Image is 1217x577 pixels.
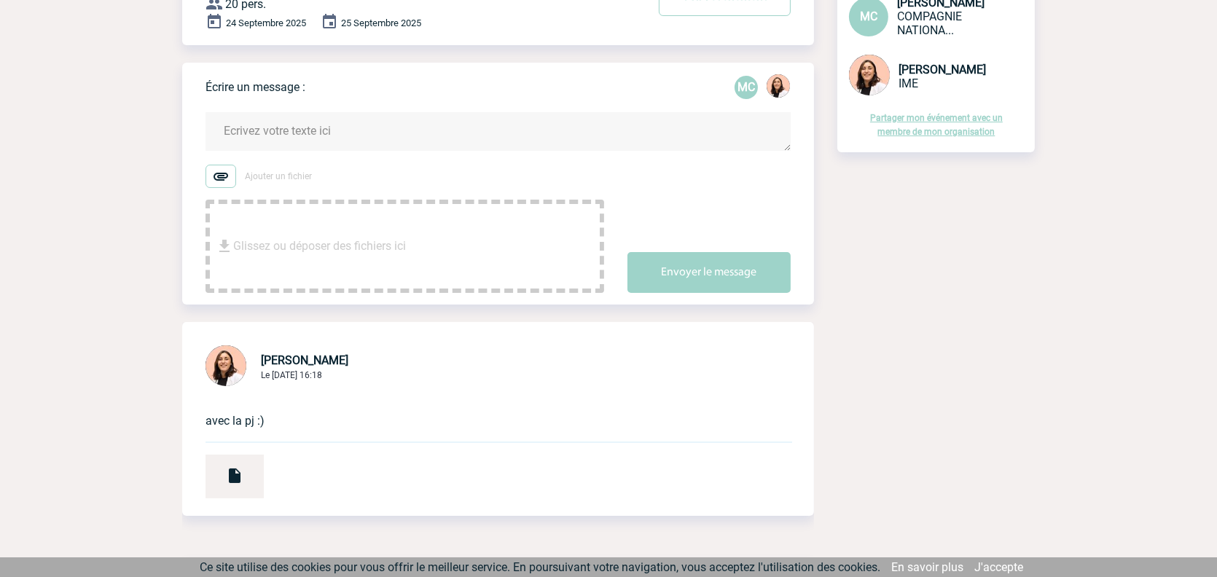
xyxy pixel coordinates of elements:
span: Glissez ou déposer des fichiers ici [233,210,406,283]
span: MC [860,9,877,23]
div: Marie-Stéphanie CHEVILLARD [735,76,758,99]
span: Le [DATE] 16:18 [261,370,322,380]
p: MC [735,76,758,99]
img: 129834-0.png [206,345,246,386]
img: 129834-0.png [767,74,790,98]
span: COMPAGNIE NATIONALE DU RHONE [897,9,962,37]
span: 25 Septembre 2025 [341,17,421,28]
a: En savoir plus [891,560,963,574]
a: Devis PRO451517 CNR.pdf [182,463,264,476]
div: Melissa NOBLET [767,74,790,101]
p: Écrire un message : [206,80,305,94]
span: Ajouter un fichier [245,171,312,181]
span: 24 Septembre 2025 [226,17,306,28]
span: Ce site utilise des cookies pour vous offrir le meilleur service. En poursuivant votre navigation... [200,560,880,574]
img: file_download.svg [216,238,233,255]
span: [PERSON_NAME] [261,353,348,367]
p: avec la pj :) [206,389,750,430]
span: [PERSON_NAME] [899,63,986,76]
button: Envoyer le message [627,252,791,293]
span: IME [899,76,918,90]
img: 129834-0.png [849,55,890,95]
a: J'accepte [974,560,1023,574]
a: Partager mon événement avec un membre de mon organisation [870,113,1003,137]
